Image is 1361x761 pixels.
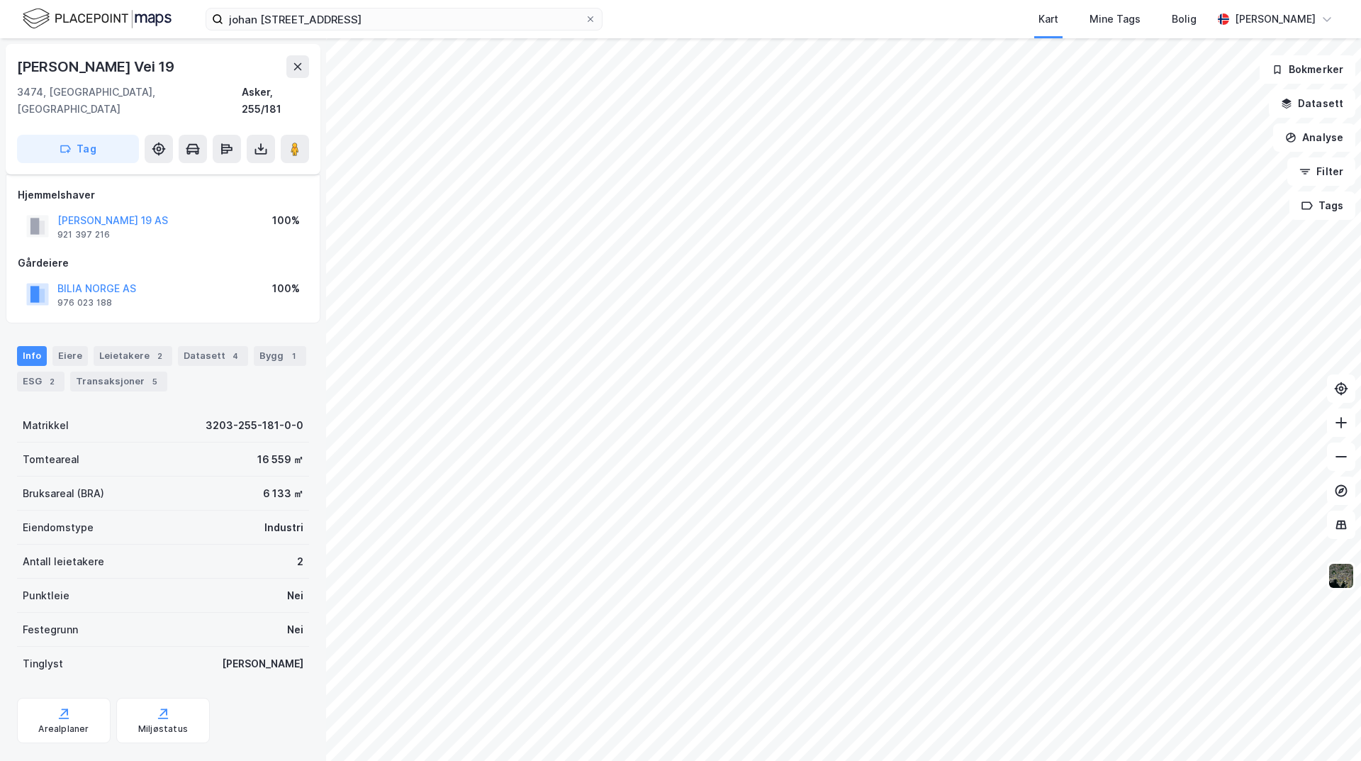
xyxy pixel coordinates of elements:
[287,587,303,604] div: Nei
[38,723,89,735] div: Arealplaner
[23,451,79,468] div: Tomteareal
[1290,693,1361,761] iframe: Chat Widget
[1090,11,1141,28] div: Mine Tags
[297,553,303,570] div: 2
[138,723,188,735] div: Miljøstatus
[23,655,63,672] div: Tinglyst
[286,349,301,363] div: 1
[17,346,47,366] div: Info
[52,346,88,366] div: Eiere
[206,417,303,434] div: 3203-255-181-0-0
[1287,157,1355,186] button: Filter
[17,372,65,391] div: ESG
[1260,55,1355,84] button: Bokmerker
[1269,89,1355,118] button: Datasett
[17,135,139,163] button: Tag
[272,280,300,297] div: 100%
[178,346,248,366] div: Datasett
[147,374,162,389] div: 5
[23,519,94,536] div: Eiendomstype
[23,621,78,638] div: Festegrunn
[223,9,585,30] input: Søk på adresse, matrikkel, gårdeiere, leietakere eller personer
[23,485,104,502] div: Bruksareal (BRA)
[272,212,300,229] div: 100%
[152,349,167,363] div: 2
[57,229,110,240] div: 921 397 216
[1273,123,1355,152] button: Analyse
[1038,11,1058,28] div: Kart
[257,451,303,468] div: 16 559 ㎡
[18,255,308,272] div: Gårdeiere
[242,84,309,118] div: Asker, 255/181
[254,346,306,366] div: Bygg
[228,349,242,363] div: 4
[23,6,172,31] img: logo.f888ab2527a4732fd821a326f86c7f29.svg
[1328,562,1355,589] img: 9k=
[287,621,303,638] div: Nei
[45,374,59,389] div: 2
[23,587,69,604] div: Punktleie
[263,485,303,502] div: 6 133 ㎡
[57,297,112,309] div: 976 023 188
[1290,693,1361,761] div: Kontrollprogram for chat
[17,55,177,78] div: [PERSON_NAME] Vei 19
[1289,191,1355,220] button: Tags
[17,84,242,118] div: 3474, [GEOGRAPHIC_DATA], [GEOGRAPHIC_DATA]
[222,655,303,672] div: [PERSON_NAME]
[18,187,308,204] div: Hjemmelshaver
[23,553,104,570] div: Antall leietakere
[23,417,69,434] div: Matrikkel
[1172,11,1197,28] div: Bolig
[70,372,167,391] div: Transaksjoner
[94,346,172,366] div: Leietakere
[1235,11,1316,28] div: [PERSON_NAME]
[264,519,303,536] div: Industri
